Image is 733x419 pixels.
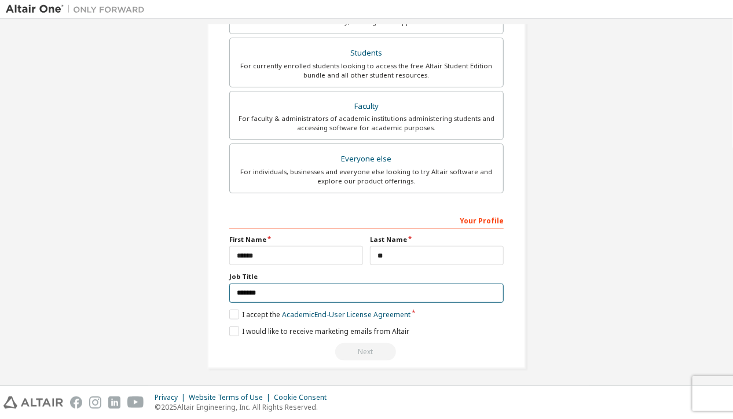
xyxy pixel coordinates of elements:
[229,326,409,336] label: I would like to receive marketing emails from Altair
[229,343,504,361] div: Email already exists
[229,211,504,229] div: Your Profile
[229,272,504,281] label: Job Title
[237,61,496,80] div: For currently enrolled students looking to access the free Altair Student Edition bundle and all ...
[282,310,411,319] a: Academic End-User License Agreement
[127,396,144,409] img: youtube.svg
[70,396,82,409] img: facebook.svg
[237,167,496,186] div: For individuals, businesses and everyone else looking to try Altair software and explore our prod...
[155,402,333,412] p: © 2025 Altair Engineering, Inc. All Rights Reserved.
[274,393,333,402] div: Cookie Consent
[108,396,120,409] img: linkedin.svg
[237,114,496,133] div: For faculty & administrators of academic institutions administering students and accessing softwa...
[237,45,496,61] div: Students
[229,235,363,244] label: First Name
[6,3,151,15] img: Altair One
[370,235,504,244] label: Last Name
[189,393,274,402] div: Website Terms of Use
[3,396,63,409] img: altair_logo.svg
[229,310,411,319] label: I accept the
[89,396,101,409] img: instagram.svg
[237,151,496,167] div: Everyone else
[237,98,496,115] div: Faculty
[155,393,189,402] div: Privacy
